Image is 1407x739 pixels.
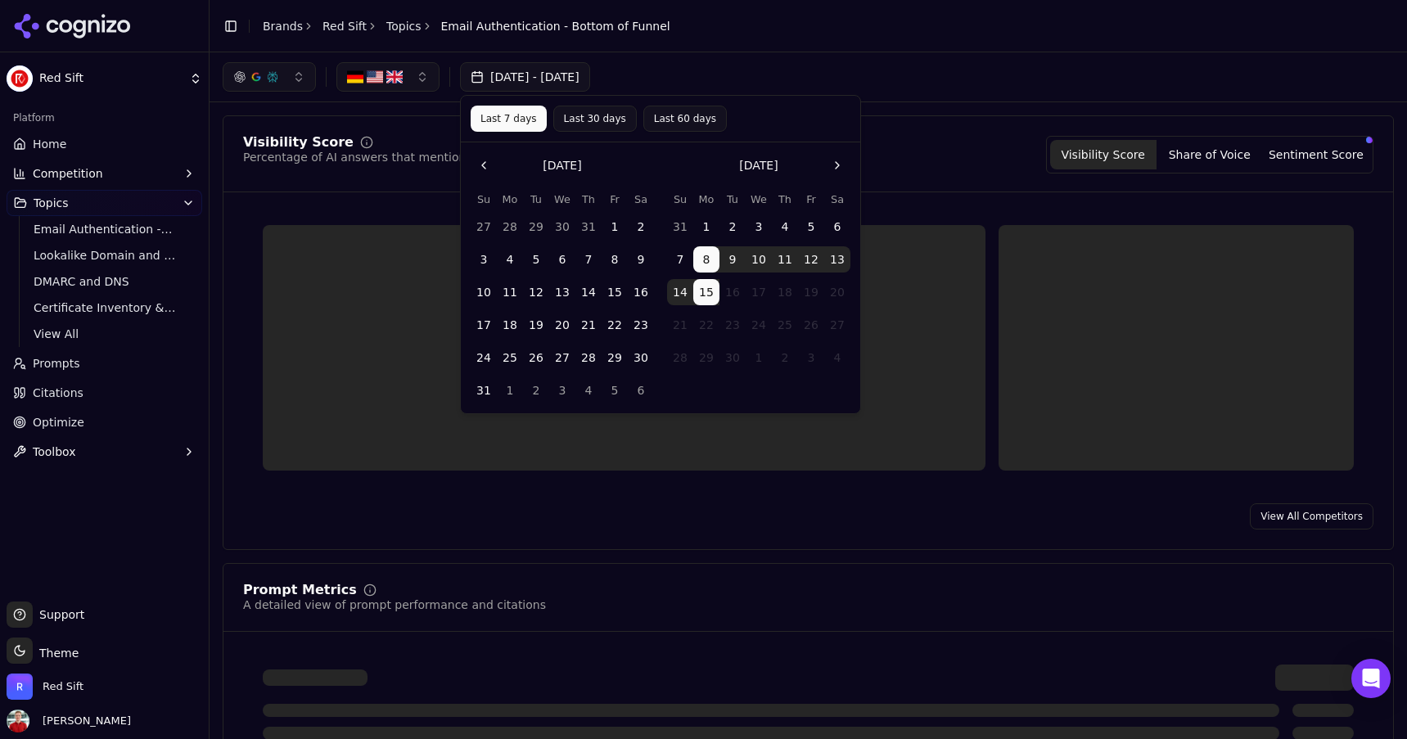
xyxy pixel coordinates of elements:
[367,69,383,85] img: US
[7,710,131,732] button: Open user button
[553,106,637,132] button: Last 30 days
[746,246,772,273] button: Wednesday, September 10th, 2025, selected
[33,136,66,152] span: Home
[36,714,131,728] span: [PERSON_NAME]
[523,345,549,371] button: Tuesday, August 26th, 2025
[471,192,654,403] table: August 2025
[575,345,602,371] button: Thursday, August 28th, 2025
[602,246,628,273] button: Friday, August 8th, 2025
[263,18,670,34] nav: breadcrumb
[575,192,602,207] th: Thursday
[7,131,202,157] a: Home
[719,246,746,273] button: Tuesday, September 9th, 2025, selected
[575,246,602,273] button: Thursday, August 7th, 2025
[602,192,628,207] th: Friday
[7,674,83,700] button: Open organization switcher
[643,106,727,132] button: Last 60 days
[27,270,183,293] a: DMARC and DNS
[824,152,850,178] button: Go to the Next Month
[628,312,654,338] button: Saturday, August 23rd, 2025
[746,214,772,240] button: Wednesday, September 3rd, 2025
[497,214,523,240] button: Monday, July 28th, 2025
[33,414,84,430] span: Optimize
[7,439,202,465] button: Toolbox
[602,345,628,371] button: Friday, August 29th, 2025
[34,195,69,211] span: Topics
[471,377,497,403] button: Sunday, August 31st, 2025
[33,385,83,401] span: Citations
[602,279,628,305] button: Friday, August 15th, 2025
[39,71,183,86] span: Red Sift
[549,214,575,240] button: Wednesday, July 30th, 2025
[386,69,403,85] img: GB
[602,312,628,338] button: Friday, August 22nd, 2025
[497,246,523,273] button: Monday, August 4th, 2025
[471,246,497,273] button: Sunday, August 3rd, 2025
[628,345,654,371] button: Saturday, August 30th, 2025
[33,647,79,660] span: Theme
[322,18,367,34] a: Red Sift
[243,149,533,165] div: Percentage of AI answers that mention your brand
[523,214,549,240] button: Tuesday, July 29th, 2025
[549,192,575,207] th: Wednesday
[667,214,693,240] button: Sunday, August 31st, 2025
[523,192,549,207] th: Tuesday
[667,192,850,371] table: September 2025
[667,279,693,305] button: Sunday, September 14th, 2025, selected
[798,246,824,273] button: Friday, September 12th, 2025, selected
[549,246,575,273] button: Wednesday, August 6th, 2025
[667,192,693,207] th: Sunday
[772,192,798,207] th: Thursday
[549,279,575,305] button: Wednesday, August 13th, 2025
[7,65,33,92] img: Red Sift
[27,218,183,241] a: Email Authentication - Top of Funnel
[549,345,575,371] button: Wednesday, August 27th, 2025
[7,409,202,435] a: Optimize
[628,192,654,207] th: Saturday
[7,160,202,187] button: Competition
[693,192,719,207] th: Monday
[575,279,602,305] button: Thursday, August 14th, 2025
[523,312,549,338] button: Tuesday, August 19th, 2025
[746,192,772,207] th: Wednesday
[772,246,798,273] button: Thursday, September 11th, 2025, selected
[1157,140,1263,169] button: Share of Voice
[34,247,176,264] span: Lookalike Domain and Brand Protection
[549,312,575,338] button: Wednesday, August 20th, 2025
[824,214,850,240] button: Saturday, September 6th, 2025
[7,674,33,700] img: Red Sift
[243,136,354,149] div: Visibility Score
[460,62,590,92] button: [DATE] - [DATE]
[523,279,549,305] button: Tuesday, August 12th, 2025
[7,380,202,406] a: Citations
[575,312,602,338] button: Thursday, August 21st, 2025
[798,214,824,240] button: Friday, September 5th, 2025
[27,244,183,267] a: Lookalike Domain and Brand Protection
[7,105,202,131] div: Platform
[824,192,850,207] th: Saturday
[575,377,602,403] button: Thursday, September 4th, 2025
[575,214,602,240] button: Thursday, July 31st, 2025
[34,300,176,316] span: Certificate Inventory & Monitoring
[628,279,654,305] button: Saturday, August 16th, 2025
[33,165,103,182] span: Competition
[693,246,719,273] button: Monday, September 8th, 2025, selected
[602,377,628,403] button: Friday, September 5th, 2025
[1250,503,1373,529] a: View All Competitors
[471,152,497,178] button: Go to the Previous Month
[824,246,850,273] button: Saturday, September 13th, 2025, selected
[34,273,176,290] span: DMARC and DNS
[628,377,654,403] button: Saturday, September 6th, 2025
[441,18,670,34] span: Email Authentication - Bottom of Funnel
[497,312,523,338] button: Monday, August 18th, 2025
[523,246,549,273] button: Tuesday, August 5th, 2025
[471,106,547,132] button: Last 7 days
[27,322,183,345] a: View All
[243,597,546,613] div: A detailed view of prompt performance and citations
[34,221,176,237] span: Email Authentication - Top of Funnel
[33,606,84,623] span: Support
[497,279,523,305] button: Monday, August 11th, 2025
[471,312,497,338] button: Sunday, August 17th, 2025
[772,214,798,240] button: Thursday, September 4th, 2025
[497,192,523,207] th: Monday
